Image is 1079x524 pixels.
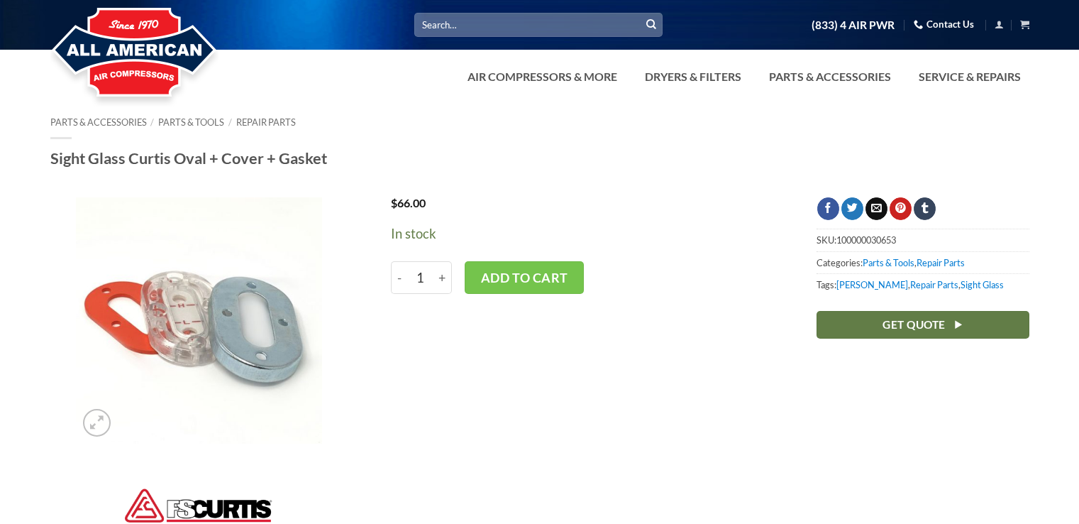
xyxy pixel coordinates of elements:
[917,257,965,268] a: Repair Parts
[459,62,626,91] a: Air Compressors & More
[50,116,147,128] a: Parts & Accessories
[863,257,914,268] a: Parts & Tools
[391,196,397,209] span: $
[760,62,900,91] a: Parts & Accessories
[158,116,224,128] a: Parts & Tools
[817,273,1029,295] span: Tags: , ,
[408,261,434,294] input: Product quantity
[50,117,1029,128] nav: Breadcrumb
[817,229,1029,251] span: SKU:
[914,13,974,36] a: Contact Us
[641,14,662,36] button: Submit
[391,261,408,294] input: Reduce quantity of Sight Glass Curtis Oval + Cover + Gasket
[890,197,912,220] a: Pin on Pinterest
[150,116,154,128] span: /
[817,311,1029,339] a: Get Quote
[414,13,663,36] input: Search…
[882,316,945,334] span: Get Quote
[465,261,584,294] button: Add to cart
[961,279,1004,290] a: Sight Glass
[391,196,426,209] bdi: 66.00
[228,116,232,128] span: /
[236,116,296,128] a: Repair Parts
[433,261,452,294] input: Increase quantity of Sight Glass Curtis Oval + Cover + Gasket
[50,148,1029,168] h1: Sight Glass Curtis Oval + Cover + Gasket
[836,234,896,246] span: 100000030653
[865,197,887,220] a: Email to a Friend
[836,279,908,290] a: [PERSON_NAME]
[914,197,936,220] a: Share on Tumblr
[817,197,839,220] a: Share on Facebook
[910,279,958,290] a: Repair Parts
[841,197,863,220] a: Share on Twitter
[76,197,322,444] img: Sight Glass Curtis Oval + Cover + Gasket
[910,62,1029,91] a: Service & Repairs
[812,13,895,38] a: (833) 4 AIR PWR
[391,224,774,244] p: In stock
[1020,16,1029,33] a: View cart
[636,62,750,91] a: Dryers & Filters
[995,16,1004,33] a: Login
[83,409,111,437] a: Zoom
[817,251,1029,273] span: Categories: ,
